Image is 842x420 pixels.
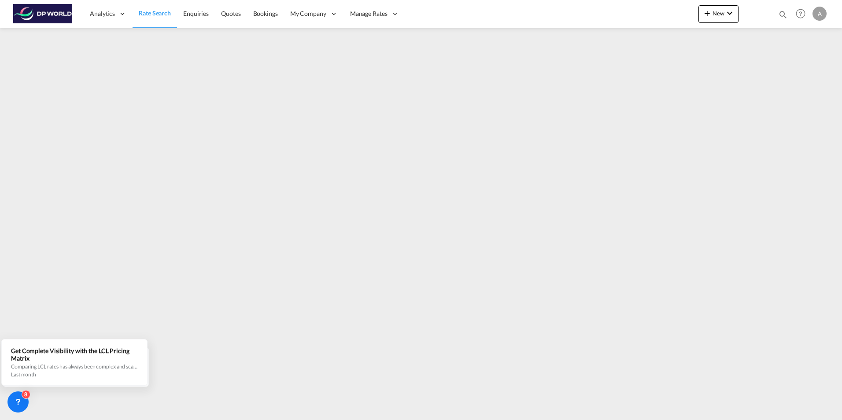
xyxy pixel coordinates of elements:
[183,10,209,17] span: Enquiries
[793,6,812,22] div: Help
[350,9,388,18] span: Manage Rates
[253,10,278,17] span: Bookings
[778,10,788,23] div: icon-magnify
[221,10,240,17] span: Quotes
[698,5,739,23] button: icon-plus 400-fgNewicon-chevron-down
[13,4,73,24] img: c08ca190194411f088ed0f3ba295208c.png
[290,9,326,18] span: My Company
[793,6,808,21] span: Help
[812,7,827,21] div: A
[702,10,735,17] span: New
[139,9,171,17] span: Rate Search
[778,10,788,19] md-icon: icon-magnify
[724,8,735,18] md-icon: icon-chevron-down
[90,9,115,18] span: Analytics
[702,8,713,18] md-icon: icon-plus 400-fg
